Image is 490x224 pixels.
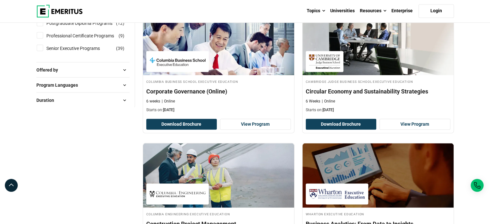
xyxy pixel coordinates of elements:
p: Online [162,98,175,104]
h4: Circular Economy and Sustainability Strategies [306,87,450,95]
p: 6 weeks [146,98,160,104]
a: Login [418,4,454,18]
p: Starts on: [306,107,450,112]
p: Starts on: [146,107,291,112]
button: Offered by [36,65,130,74]
p: Online [322,98,335,104]
span: 12 [118,21,123,26]
img: Construction Project Management | Online Project Management Course [143,143,294,208]
img: Columbia Business School Executive Education [149,54,206,69]
span: [DATE] [163,107,174,112]
img: Business Analytics: From Data to Insights | Online Data Science and Analytics Course [303,143,454,208]
a: Professional Certificate Programs [46,32,127,39]
img: Columbia Engineering Executive Education [149,187,206,201]
span: ( ) [116,20,124,27]
button: Download Brochure [306,119,377,130]
a: Senior Executive Programs [46,44,113,52]
img: Cambridge Judge Business School Executive Education [309,54,340,69]
h4: Corporate Governance (Online) [146,87,291,95]
span: 39 [118,45,123,51]
h4: Wharton Executive Education [306,211,450,216]
button: Program Languages [36,80,130,90]
h4: Columbia Business School Executive Education [146,78,291,84]
img: Circular Economy and Sustainability Strategies | Online Business Management Course [303,11,454,75]
img: Wharton Executive Education [309,187,365,201]
a: Business Management Course by Cambridge Judge Business School Executive Education - August 28, 20... [303,11,454,116]
button: Download Brochure [146,119,217,130]
a: Postgraduate Diploma Programs [46,20,125,27]
span: ( ) [116,44,124,52]
span: 9 [120,33,123,38]
a: View Program [220,119,291,130]
h4: Cambridge Judge Business School Executive Education [306,78,450,84]
button: Duration [36,95,130,105]
a: Business Management Course by Columbia Business School Executive Education - August 28, 2025 Colu... [143,11,294,116]
h4: Columbia Engineering Executive Education [146,211,291,216]
p: 6 Weeks [306,98,320,104]
a: View Program [380,119,450,130]
span: [DATE] [322,107,334,112]
span: Offered by [36,66,63,73]
span: ( ) [119,32,124,39]
span: Program Languages [36,81,83,88]
span: Duration [36,96,59,103]
img: Corporate Governance (Online) | Online Business Management Course [143,11,294,75]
